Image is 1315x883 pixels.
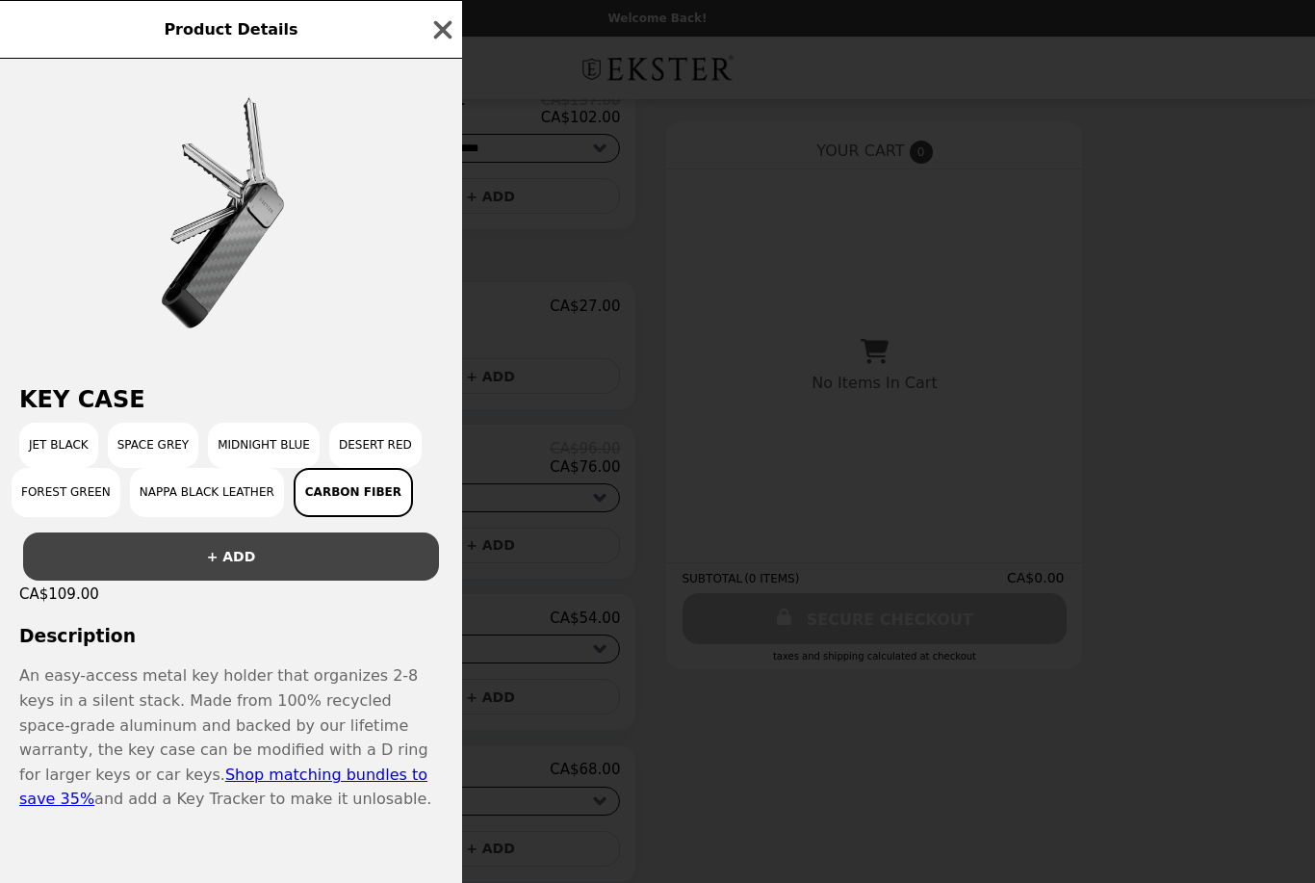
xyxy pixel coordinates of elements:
button: Nappa Black Leather [130,468,284,517]
img: Carbon Fiber [87,78,375,367]
button: + ADD [23,532,439,581]
span: Product Details [164,20,297,39]
button: Forest Green [12,468,120,517]
button: Jet Black [19,423,98,468]
button: Midnight Blue [208,423,320,468]
p: An easy-access metal key holder that organizes 2-8 keys in a silent stack. Made from 100% recycle... [19,663,443,812]
button: Carbon Fiber [294,468,413,517]
button: Space Grey [108,423,198,468]
button: Desert Red [329,423,422,468]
